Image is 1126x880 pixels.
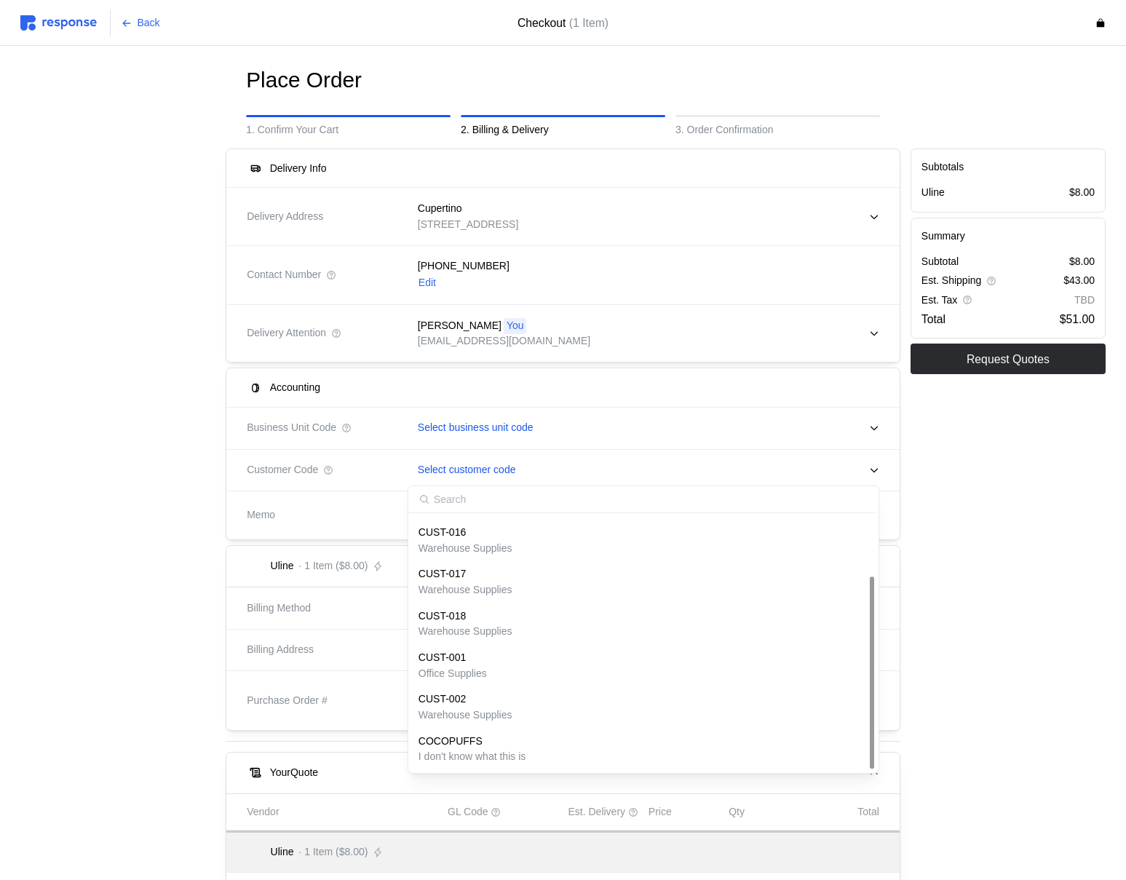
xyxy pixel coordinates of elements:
p: Select customer code [418,462,516,478]
button: Back [113,9,168,37]
h1: Place Order [246,66,362,95]
span: Delivery Attention [247,325,326,341]
p: [STREET_ADDRESS] [418,217,518,233]
p: [PERSON_NAME] [418,318,501,334]
p: Est. Delivery [568,804,626,820]
span: Contact Number [247,267,321,283]
h5: Delivery Info [270,161,327,176]
p: CUST-002 [419,691,466,707]
p: I don't know what this is [419,749,526,765]
span: (1 Item) [569,17,608,29]
span: Billing Method [247,600,311,617]
p: Uline [921,185,945,201]
p: Price [649,804,672,820]
p: Est. Shipping [921,273,982,289]
input: Search [408,486,876,513]
p: Total [857,804,879,820]
p: Subtotal [921,254,959,270]
p: CUST-018 [419,609,466,625]
span: Delivery Address [247,209,323,225]
p: Cupertino [418,201,462,217]
p: GL Code [448,804,488,820]
p: Office Supplies [419,666,487,682]
p: $51.00 [1060,310,1095,328]
p: COCOPUFFS [419,734,483,750]
span: Memo [247,507,275,523]
span: Business Unit Code [247,420,336,436]
p: CUST-017 [419,566,466,582]
p: Request Quotes [967,350,1050,368]
p: Total [921,310,945,328]
p: Warehouse Supplies [419,541,512,557]
span: Customer Code [247,462,318,478]
h4: Checkout [518,14,608,32]
h5: Accounting [270,380,320,395]
button: YourQuote [226,753,900,793]
p: $43.00 [1063,273,1095,289]
p: Back [138,15,160,31]
p: Uline [271,558,294,574]
h5: Your Quote [270,765,318,780]
p: $8.00 [1069,185,1095,201]
p: Vendor [247,804,279,820]
img: svg%3e [20,15,97,31]
p: CUST-001 [419,650,466,666]
h5: Summary [921,229,1095,244]
p: Warehouse Supplies [419,624,512,640]
button: Edit [418,274,437,292]
p: You [507,318,524,334]
p: Edit [419,275,436,291]
div: Uline· 1 Item ($8.00) [226,587,900,730]
p: · 1 Item ($8.00) [298,844,368,860]
p: Uline [271,844,294,860]
button: Request Quotes [911,344,1106,374]
p: CUST-016 [419,525,466,541]
p: [PHONE_NUMBER] [418,258,510,274]
p: Est. Tax [921,293,958,309]
span: Purchase Order # [247,693,328,709]
p: 2. Billing & Delivery [461,122,665,138]
span: Billing Address [247,642,314,658]
button: Uline· 1 Item ($8.00) [226,546,900,587]
p: Qty [729,804,745,820]
p: Warehouse Supplies [419,707,512,724]
p: [EMAIL_ADDRESS][DOMAIN_NAME] [418,333,590,349]
p: 1. Confirm Your Cart [246,122,451,138]
h5: Subtotals [921,159,1095,175]
p: 3. Order Confirmation [675,122,880,138]
p: TBD [1074,293,1095,309]
p: Warehouse Supplies [419,582,512,598]
p: $8.00 [1069,254,1095,270]
p: · 1 Item ($8.00) [298,558,368,574]
p: Select business unit code [418,420,534,436]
